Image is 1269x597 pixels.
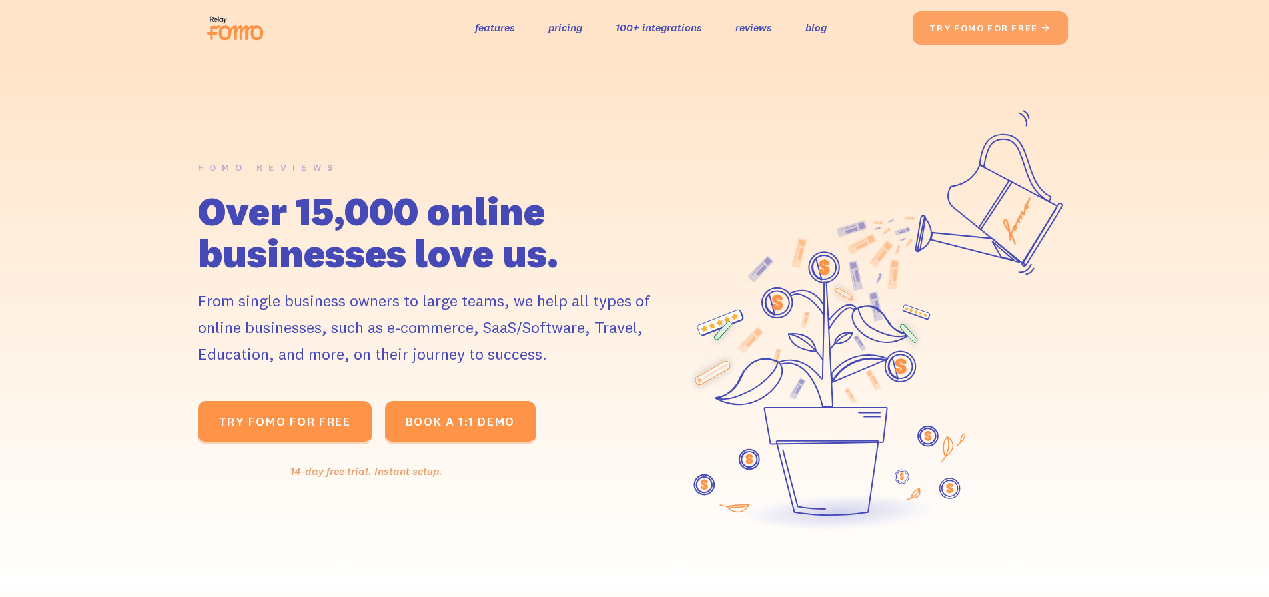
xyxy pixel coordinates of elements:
[198,287,671,367] div: From single business owners to large teams, we help all types of online businesses, such as e-com...
[475,18,515,37] a: features
[385,401,536,444] a: BOOK A 1:1 DEMO
[735,18,772,37] a: reviews
[616,18,702,37] a: 100+ integrations
[198,401,372,444] a: TRY fomo for FREE
[548,18,582,37] a: pricing
[198,190,671,274] h1: Over 15,000 online businesses love us.
[805,18,827,37] a: blog
[198,462,536,481] div: 14-day free trial. Instant setup.
[913,11,1068,45] a: try fomo for free
[1041,22,1051,34] span: 
[198,158,339,177] div: FOMO REVIEWS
